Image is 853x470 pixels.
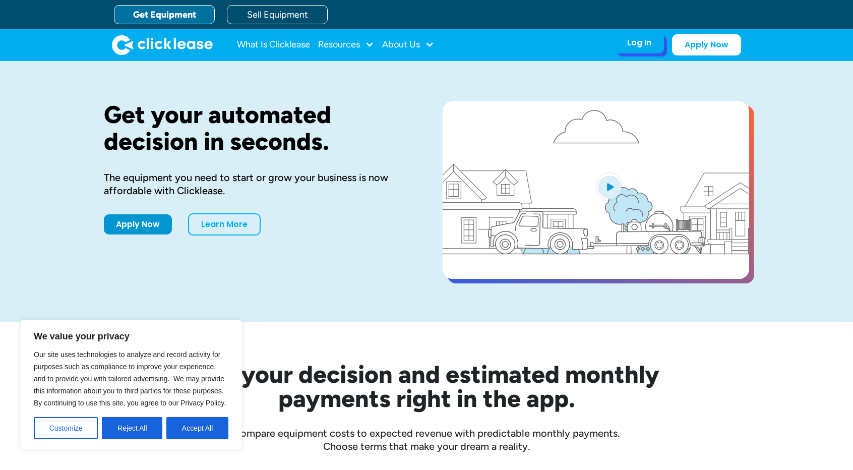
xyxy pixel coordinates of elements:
p: We value your privacy [34,330,228,342]
button: Accept All [166,417,228,439]
div: About Us [382,35,434,55]
h1: Get your automated decision in seconds. [104,101,410,155]
button: Reject All [102,417,162,439]
div: Log In [627,38,651,48]
a: Apply Now [672,34,741,55]
a: What Is Clicklease [237,35,310,55]
a: home [112,35,213,55]
a: open lightbox [443,101,749,279]
a: Sell Equipment [227,5,328,24]
div: The equipment you need to start or grow your business is now affordable with Clicklease. [104,171,410,197]
div: Resources [318,35,374,55]
h2: See your decision and estimated monthly payments right in the app. [144,362,709,410]
a: Learn More [188,213,261,236]
div: Compare equipment costs to expected revenue with predictable monthly payments. Choose terms that ... [104,427,749,453]
a: Apply Now [104,214,172,234]
button: Customize [34,417,98,439]
img: Blue play button logo on a light blue circular background [596,172,623,201]
span: Our site uses technologies to analyze and record activity for purposes such as compliance to impr... [34,350,226,407]
div: We value your privacy [20,320,242,450]
img: Clicklease logo [112,35,213,55]
a: Get Equipment [114,5,215,24]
